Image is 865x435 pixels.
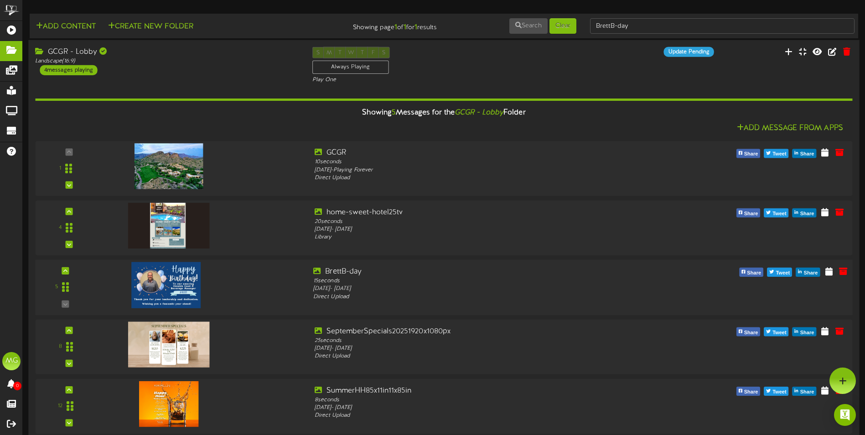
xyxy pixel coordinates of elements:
div: [DATE] - [DATE] [315,345,642,352]
button: Share [736,149,761,158]
span: Share [745,268,763,278]
button: Tweet [764,387,788,396]
span: Share [798,209,816,219]
div: Landscape ( 16:9 ) [35,57,298,65]
img: f45cc61c-e02b-46a8-96fb-d533e1a69ed2.png [139,381,198,427]
img: a1c60f06-4b4d-4fb9-b286-c1d3aca1ad06.jpg [128,321,209,367]
div: 25 seconds [315,337,642,344]
div: 10 seconds [315,158,642,166]
span: Share [798,328,816,338]
span: Share [798,150,816,160]
div: Showing Messages for the Folder [28,103,859,123]
div: SeptemberSpecials20251920x1080px [315,326,642,337]
span: Share [742,150,760,160]
div: Update Pending [664,47,714,57]
button: Share [736,327,761,337]
button: Search [509,18,548,34]
span: Tweet [771,328,788,338]
div: Showing page of for results [305,17,444,33]
div: 20 seconds [315,218,642,226]
button: Tweet [764,149,788,158]
button: Tweet [764,327,788,337]
img: edeeb0f5-05ca-4707-9536-90ce9e1d4148.jpg [135,143,203,189]
button: Share [736,208,761,217]
strong: 1 [414,23,417,31]
strong: 1 [404,23,406,31]
div: Play One [312,76,575,84]
button: Share [792,149,817,158]
div: Direct Upload [315,352,642,360]
div: Always Playing [312,61,389,74]
button: Share [736,387,761,396]
div: Open Intercom Messenger [834,404,856,426]
div: Direct Upload [313,293,643,301]
div: MG [2,352,21,370]
button: Tweet [767,268,792,277]
span: Share [742,328,760,338]
span: Tweet [771,209,788,219]
div: 15 seconds [313,277,643,285]
button: Share [792,208,817,217]
span: Share [802,268,820,278]
span: Share [742,387,760,397]
div: [DATE] - [DATE] [315,226,642,233]
div: home-sweet-hotel25tv [315,207,642,218]
div: Library [315,233,642,241]
button: Add Content [33,21,98,32]
button: Share [792,387,817,396]
div: [DATE] - Playing Forever [315,166,642,174]
button: Add Message From Apps [734,123,846,134]
button: Share [792,327,817,337]
div: SummerHH85x11in11x85in [315,386,642,396]
div: 4 messages playing [40,65,97,75]
div: Direct Upload [315,174,642,182]
button: Tweet [764,208,788,217]
span: Tweet [774,268,792,278]
span: 0 [13,382,21,390]
button: Share [739,268,763,277]
span: Share [798,387,816,397]
i: GCGR - Lobby [455,109,503,117]
button: Create New Folder [105,21,196,32]
div: [DATE] - [DATE] [313,285,643,293]
strong: 1 [394,23,397,31]
span: Tweet [771,387,788,397]
img: 41ab3daa-7401-4b4a-9d88-6693c12a2483.jpg [128,203,209,249]
div: 8 seconds [315,396,642,404]
img: 866a6216-3947-4bb9-9ea8-d8034130343a.jpg [131,262,201,308]
button: Share [796,268,820,277]
div: 12 [58,402,62,410]
div: GCGR - Lobby [35,47,298,57]
span: Tweet [771,150,788,160]
div: BrettB-day [313,267,643,277]
span: Share [742,209,760,219]
span: 5 [392,109,396,117]
div: Direct Upload [315,412,642,419]
div: [DATE] - [DATE] [315,404,642,412]
div: GCGR [315,148,642,158]
div: 8 [59,343,62,351]
button: Clear [549,18,576,34]
input: -- Search Folders by Name -- [590,18,855,34]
